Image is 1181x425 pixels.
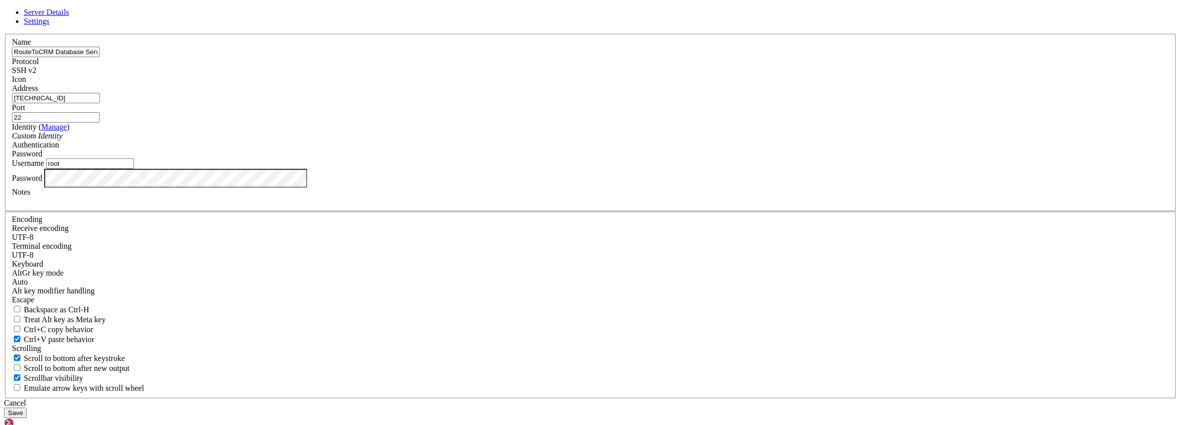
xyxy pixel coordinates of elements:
[12,364,130,372] label: Scroll to bottom after new output.
[14,384,20,391] input: Emulate arrow keys with scroll wheel
[12,224,68,232] label: Set the expected encoding for data received from the host. If the encodings do not match, visual ...
[24,374,83,382] span: Scrollbar visibility
[12,260,43,268] label: Keyboard
[12,57,39,66] label: Protocol
[24,364,130,372] span: Scroll to bottom after new output
[4,399,1177,408] div: Cancel
[12,354,125,362] label: Whether to scroll to the bottom on any keystroke.
[12,75,26,83] label: Icon
[12,251,1169,260] div: UTF-8
[12,305,89,314] label: If true, the backspace should send BS ('\x08', aka ^H). Otherwise the backspace key should send '...
[12,233,1169,242] div: UTF-8
[12,286,95,295] label: Controls how the Alt key is handled. Escape: Send an ESC prefix. 8-Bit: Add 128 to the typed char...
[12,66,36,74] span: SSH v2
[24,384,144,392] span: Emulate arrow keys with scroll wheel
[4,4,966,12] x-row: Connecting [TECHNICAL_ID]...
[12,242,71,250] label: The default terminal encoding. ISO-2022 enables character map translations (like graphics maps). ...
[12,188,30,196] label: Notes
[14,316,20,322] input: Treat Alt key as Meta key
[24,354,125,362] span: Scroll to bottom after keystroke
[14,336,20,342] input: Ctrl+V paste behavior
[4,408,27,418] button: Save
[14,364,20,371] input: Scroll to bottom after new output
[12,123,69,131] label: Identity
[12,374,83,382] label: The vertical scrollbar mode.
[24,305,89,314] span: Backspace as Ctrl-H
[12,295,1169,304] div: Escape
[12,103,25,112] label: Port
[12,173,42,182] label: Password
[12,233,34,241] span: UTF-8
[24,325,93,334] span: Ctrl+C copy behavior
[12,269,64,277] label: Set the expected encoding for data received from the host. If the encodings do not match, visual ...
[12,149,42,158] span: Password
[12,315,106,324] label: Whether the Alt key acts as a Meta key or as a distinct Alt key.
[12,335,94,344] label: Ctrl+V pastes if true, sends ^V to host if false. Ctrl+Shift+V sends ^V to host if true, pastes i...
[14,354,20,361] input: Scroll to bottom after keystroke
[14,374,20,381] input: Scrollbar visibility
[12,325,93,334] label: Ctrl-C copies if true, send ^C to host if false. Ctrl-Shift-C sends ^C to host if true, copies if...
[12,84,38,92] label: Address
[12,112,100,123] input: Port Number
[24,315,106,324] span: Treat Alt key as Meta key
[4,12,8,21] div: (0, 1)
[12,141,59,149] label: Authentication
[12,344,41,353] label: Scrolling
[14,326,20,332] input: Ctrl+C copy behavior
[46,158,134,169] input: Login Username
[12,149,1169,158] div: Password
[12,278,1169,286] div: Auto
[12,278,28,286] span: Auto
[39,123,69,131] span: ( )
[14,306,20,312] input: Backspace as Ctrl-H
[12,215,42,223] label: Encoding
[24,8,69,16] a: Server Details
[12,295,34,304] span: Escape
[12,132,63,140] i: Custom Identity
[12,251,34,259] span: UTF-8
[12,93,100,103] input: Host Name or IP
[12,66,1169,75] div: SSH v2
[12,132,1169,141] div: Custom Identity
[12,38,31,46] label: Name
[24,335,94,344] span: Ctrl+V paste behavior
[12,384,144,392] label: When using the alternative screen buffer, and DECCKM (Application Cursor Keys) is active, mouse w...
[12,47,100,57] input: Server Name
[24,17,50,25] a: Settings
[12,159,44,167] label: Username
[41,123,67,131] a: Manage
